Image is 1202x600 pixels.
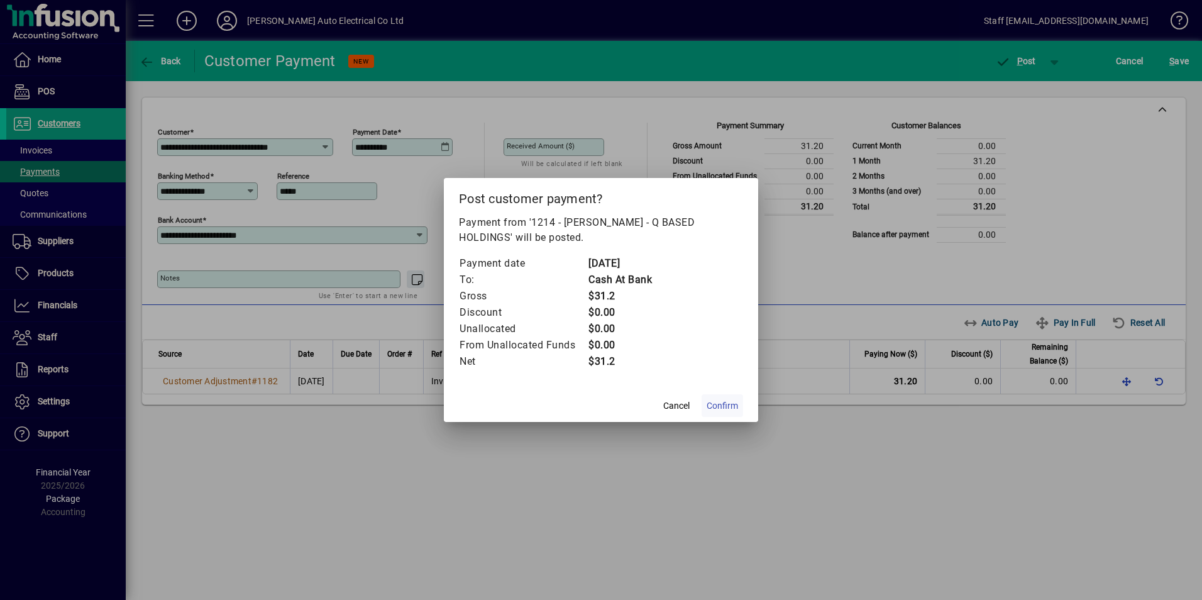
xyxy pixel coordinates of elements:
td: Unallocated [459,321,588,337]
td: Discount [459,304,588,321]
td: Gross [459,288,588,304]
span: Cancel [663,399,690,413]
td: Cash At Bank [588,272,652,288]
td: $0.00 [588,304,652,321]
td: $31.2 [588,288,652,304]
td: $31.2 [588,353,652,370]
span: Confirm [707,399,738,413]
button: Cancel [656,394,697,417]
td: [DATE] [588,255,652,272]
button: Confirm [702,394,743,417]
td: $0.00 [588,337,652,353]
td: To: [459,272,588,288]
td: From Unallocated Funds [459,337,588,353]
td: Payment date [459,255,588,272]
td: Net [459,353,588,370]
p: Payment from '1214 - [PERSON_NAME] - Q BASED HOLDINGS' will be posted. [459,215,743,245]
td: $0.00 [588,321,652,337]
h2: Post customer payment? [444,178,758,214]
